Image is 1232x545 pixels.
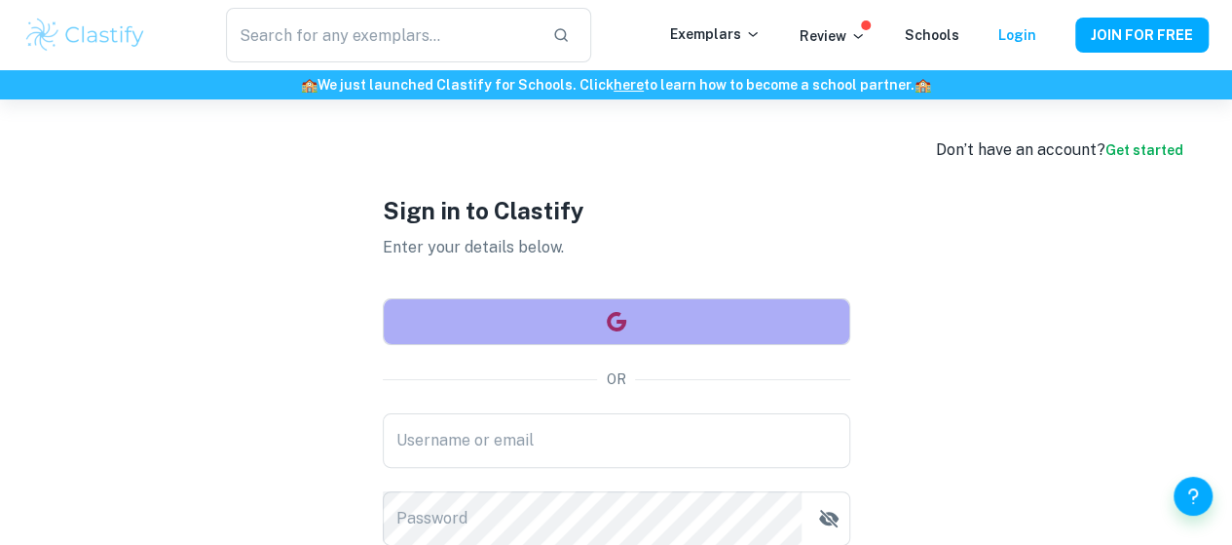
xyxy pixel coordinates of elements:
p: Exemplars [670,23,761,45]
a: here [614,77,644,93]
span: 🏫 [915,77,931,93]
p: OR [607,369,626,390]
h1: Sign in to Clastify [383,193,850,228]
a: Login [998,27,1036,43]
p: Review [800,25,866,47]
a: Schools [905,27,959,43]
img: Clastify logo [23,16,147,55]
button: JOIN FOR FREE [1075,18,1209,53]
div: Don’t have an account? [936,138,1183,162]
input: Search for any exemplars... [226,8,538,62]
h6: We just launched Clastify for Schools. Click to learn how to become a school partner. [4,74,1228,96]
p: Enter your details below. [383,236,850,259]
a: Get started [1105,142,1183,158]
span: 🏫 [301,77,317,93]
button: Help and Feedback [1174,477,1213,516]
